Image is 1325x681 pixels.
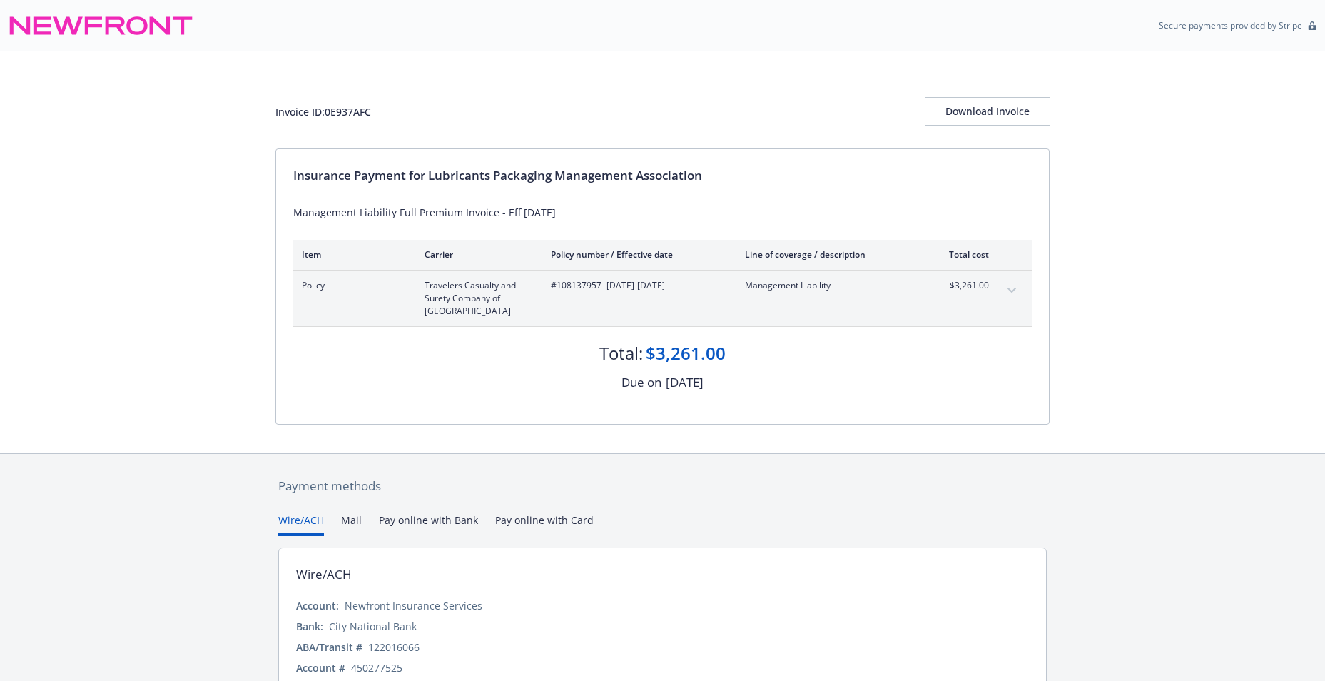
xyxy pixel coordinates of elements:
div: Total cost [935,248,989,261]
button: Pay online with Bank [379,513,478,536]
span: Travelers Casualty and Surety Company of [GEOGRAPHIC_DATA] [425,279,528,318]
button: Download Invoice [925,97,1050,126]
span: Management Liability [745,279,913,292]
div: $3,261.00 [646,341,726,365]
div: Wire/ACH [296,565,352,584]
div: Management Liability Full Premium Invoice - Eff [DATE] [293,205,1032,220]
div: Payment methods [278,477,1047,495]
div: PolicyTravelers Casualty and Surety Company of [GEOGRAPHIC_DATA]#108137957- [DATE]-[DATE]Manageme... [293,271,1032,326]
div: City National Bank [329,619,417,634]
div: Due on [621,373,661,392]
div: Account # [296,660,345,675]
div: 122016066 [368,640,420,655]
span: $3,261.00 [935,279,989,292]
div: [DATE] [666,373,704,392]
div: Line of coverage / description [745,248,913,261]
div: Account: [296,598,339,613]
div: Policy number / Effective date [551,248,722,261]
span: #108137957 - [DATE]-[DATE] [551,279,722,292]
div: Invoice ID: 0E937AFC [275,104,371,119]
div: Total: [599,341,643,365]
div: Bank: [296,619,323,634]
div: Download Invoice [925,98,1050,125]
div: Carrier [425,248,528,261]
button: Pay online with Card [495,513,594,536]
div: Item [302,248,402,261]
div: Newfront Insurance Services [345,598,482,613]
button: Wire/ACH [278,513,324,536]
button: expand content [1000,279,1023,302]
button: Mail [341,513,362,536]
div: Insurance Payment for Lubricants Packaging Management Association [293,166,1032,185]
div: ABA/Transit # [296,640,362,655]
p: Secure payments provided by Stripe [1159,19,1302,31]
span: Policy [302,279,402,292]
div: 450277525 [351,660,402,675]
